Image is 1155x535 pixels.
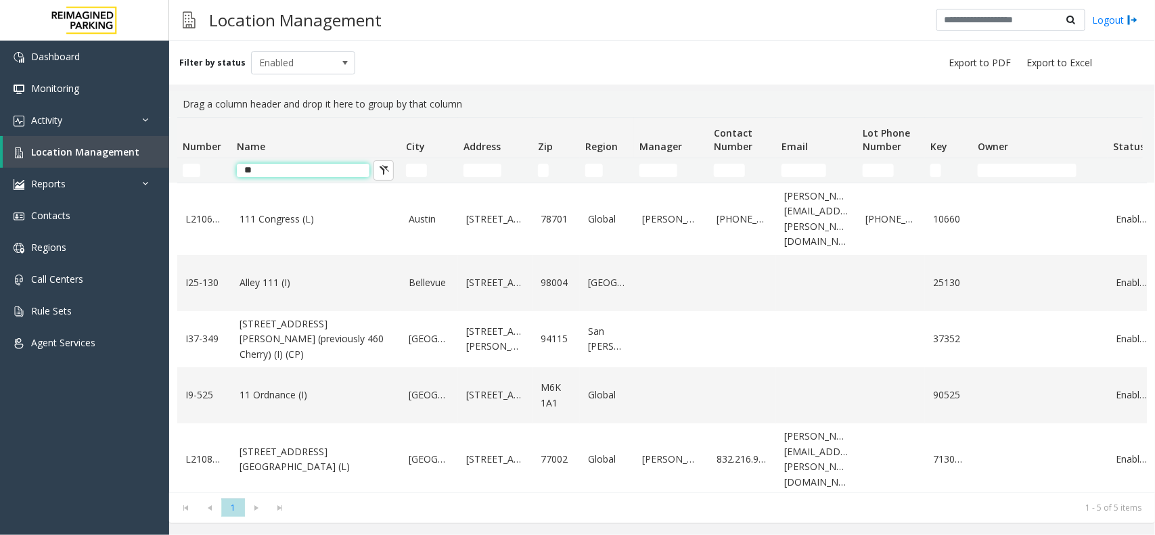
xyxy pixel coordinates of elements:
[185,331,223,346] a: I37-349
[31,50,80,63] span: Dashboard
[466,388,524,402] a: [STREET_ADDRESS]
[406,140,425,153] span: City
[588,452,626,467] a: Global
[642,452,700,467] a: [PERSON_NAME]
[1108,118,1155,158] th: Status
[202,3,388,37] h3: Location Management
[31,114,62,126] span: Activity
[1116,275,1147,290] a: Enabled
[943,53,1016,72] button: Export to PDF
[31,273,83,285] span: Call Centers
[588,324,626,354] a: San [PERSON_NAME]
[639,140,682,153] span: Manager
[588,212,626,227] a: Global
[1116,388,1147,402] a: Enabled
[717,452,768,467] a: 832.216.9093
[1116,331,1147,346] a: Enabled
[185,388,223,402] a: I9-525
[708,158,776,183] td: Contact Number Filter
[463,164,501,177] input: Address Filter
[14,338,24,349] img: 'icon'
[14,116,24,126] img: 'icon'
[933,388,964,402] a: 90525
[31,145,139,158] span: Location Management
[409,452,450,467] a: [GEOGRAPHIC_DATA]
[14,147,24,158] img: 'icon'
[585,164,603,177] input: Region Filter
[185,452,223,467] a: L21086912
[933,275,964,290] a: 25130
[1021,53,1097,72] button: Export to Excel
[972,158,1108,183] td: Owner Filter
[231,158,401,183] td: Name Filter
[14,306,24,317] img: 'icon'
[409,388,450,402] a: [GEOGRAPHIC_DATA]
[31,209,70,222] span: Contacts
[639,164,677,177] input: Manager Filter
[541,212,572,227] a: 78701
[466,212,524,227] a: [STREET_ADDRESS]
[14,211,24,222] img: 'icon'
[949,56,1011,70] span: Export to PDF
[588,275,626,290] a: [GEOGRAPHIC_DATA]
[401,158,458,183] td: City Filter
[237,164,369,177] input: Name Filter
[585,140,618,153] span: Region
[717,212,768,227] a: [PHONE_NUMBER]
[930,164,941,177] input: Key Filter
[14,243,24,254] img: 'icon'
[221,498,245,517] span: Page 1
[169,117,1155,492] div: Data table
[784,189,849,250] a: [PERSON_NAME][EMAIL_ADDRESS][PERSON_NAME][DOMAIN_NAME]
[183,164,200,177] input: Number Filter
[1116,212,1147,227] a: Enabled
[863,164,894,177] input: Lot Phone Number Filter
[466,452,524,467] a: [STREET_ADDRESS]
[14,275,24,285] img: 'icon'
[185,212,223,227] a: L21066000
[930,140,947,153] span: Key
[240,444,392,475] a: [STREET_ADDRESS][GEOGRAPHIC_DATA] (L)
[185,275,223,290] a: I25-130
[373,160,394,181] button: Clear
[933,452,964,467] a: 713001
[925,158,972,183] td: Key Filter
[580,158,634,183] td: Region Filter
[642,212,700,227] a: [PERSON_NAME]
[31,304,72,317] span: Rule Sets
[714,164,745,177] input: Contact Number Filter
[179,57,246,69] label: Filter by status
[14,179,24,190] img: 'icon'
[978,164,1077,177] input: Owner Filter
[1127,13,1138,27] img: logout
[538,164,549,177] input: Zip Filter
[776,158,857,183] td: Email Filter
[177,158,231,183] td: Number Filter
[240,212,392,227] a: 111 Congress (L)
[14,84,24,95] img: 'icon'
[541,380,572,411] a: M6K 1A1
[541,275,572,290] a: 98004
[409,212,450,227] a: Austin
[1092,13,1138,27] a: Logout
[409,275,450,290] a: Bellevue
[588,388,626,402] a: Global
[466,275,524,290] a: [STREET_ADDRESS]
[458,158,533,183] td: Address Filter
[1108,158,1155,183] td: Status Filter
[240,388,392,402] a: 11 Ordnance (I)
[1026,56,1092,70] span: Export to Excel
[406,164,427,177] input: City Filter
[31,241,66,254] span: Regions
[538,140,553,153] span: Zip
[782,140,808,153] span: Email
[634,158,708,183] td: Manager Filter
[533,158,580,183] td: Zip Filter
[31,336,95,349] span: Agent Services
[784,429,849,490] a: [PERSON_NAME][EMAIL_ADDRESS][PERSON_NAME][DOMAIN_NAME]
[1116,452,1147,467] a: Enabled
[865,212,917,227] a: [PHONE_NUMBER]
[237,140,265,153] span: Name
[933,212,964,227] a: 10660
[14,52,24,63] img: 'icon'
